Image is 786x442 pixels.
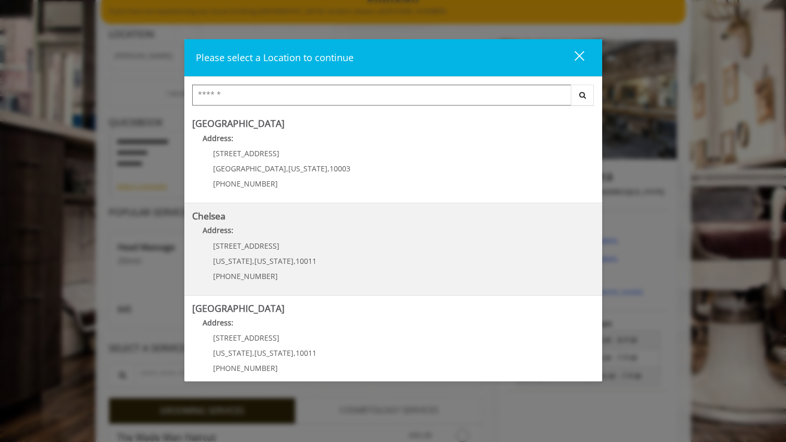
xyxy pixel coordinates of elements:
[203,318,233,328] b: Address:
[252,256,254,266] span: ,
[213,164,286,173] span: [GEOGRAPHIC_DATA]
[327,164,330,173] span: ,
[203,133,233,143] b: Address:
[296,256,316,266] span: 10011
[192,210,226,222] b: Chelsea
[213,148,279,158] span: [STREET_ADDRESS]
[213,333,279,343] span: [STREET_ADDRESS]
[294,348,296,358] span: ,
[192,85,594,111] div: Center Select
[213,241,279,251] span: [STREET_ADDRESS]
[213,348,252,358] span: [US_STATE]
[562,50,583,66] div: close dialog
[213,271,278,281] span: [PHONE_NUMBER]
[294,256,296,266] span: ,
[196,51,354,64] span: Please select a Location to continue
[252,348,254,358] span: ,
[296,348,316,358] span: 10011
[577,91,589,99] i: Search button
[254,348,294,358] span: [US_STATE]
[213,179,278,189] span: [PHONE_NUMBER]
[203,225,233,235] b: Address:
[254,256,294,266] span: [US_STATE]
[286,164,288,173] span: ,
[213,363,278,373] span: [PHONE_NUMBER]
[288,164,327,173] span: [US_STATE]
[555,47,591,68] button: close dialog
[330,164,350,173] span: 10003
[192,302,285,315] b: [GEOGRAPHIC_DATA]
[213,256,252,266] span: [US_STATE]
[192,117,285,130] b: [GEOGRAPHIC_DATA]
[192,85,571,106] input: Search Center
